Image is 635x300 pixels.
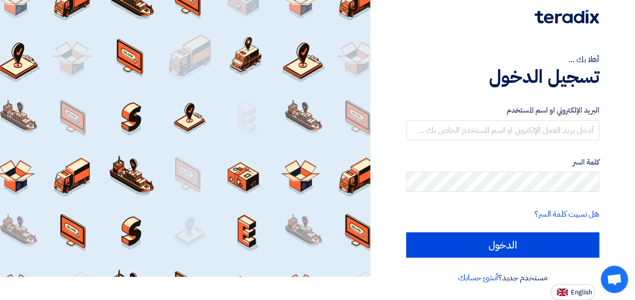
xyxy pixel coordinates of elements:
span: English [571,289,592,296]
label: البريد الإلكتروني او اسم المستخدم [406,105,599,116]
button: English [551,284,595,300]
div: Open chat [601,266,628,293]
h1: تسجيل الدخول [406,66,599,88]
div: أهلا بك ... [406,54,599,66]
label: كلمة السر [406,157,599,168]
input: الدخول [406,232,599,258]
a: أنشئ حسابك [458,272,498,284]
img: Teradix logo [534,10,599,24]
input: أدخل بريد العمل الإلكتروني او اسم المستخدم الخاص بك ... [406,120,599,140]
img: en-US.png [557,288,568,296]
div: مستخدم جديد؟ [406,272,599,284]
a: هل نسيت كلمة السر؟ [534,208,599,220]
